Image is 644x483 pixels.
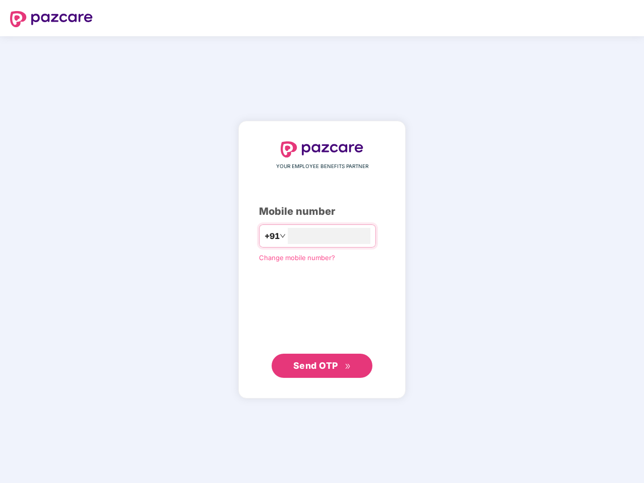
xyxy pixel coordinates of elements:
[10,11,93,27] img: logo
[280,233,286,239] span: down
[345,363,351,370] span: double-right
[259,254,335,262] a: Change mobile number?
[259,204,385,219] div: Mobile number
[293,360,338,371] span: Send OTP
[281,141,363,157] img: logo
[276,163,368,171] span: YOUR EMPLOYEE BENEFITS PARTNER
[272,354,372,378] button: Send OTPdouble-right
[265,230,280,243] span: +91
